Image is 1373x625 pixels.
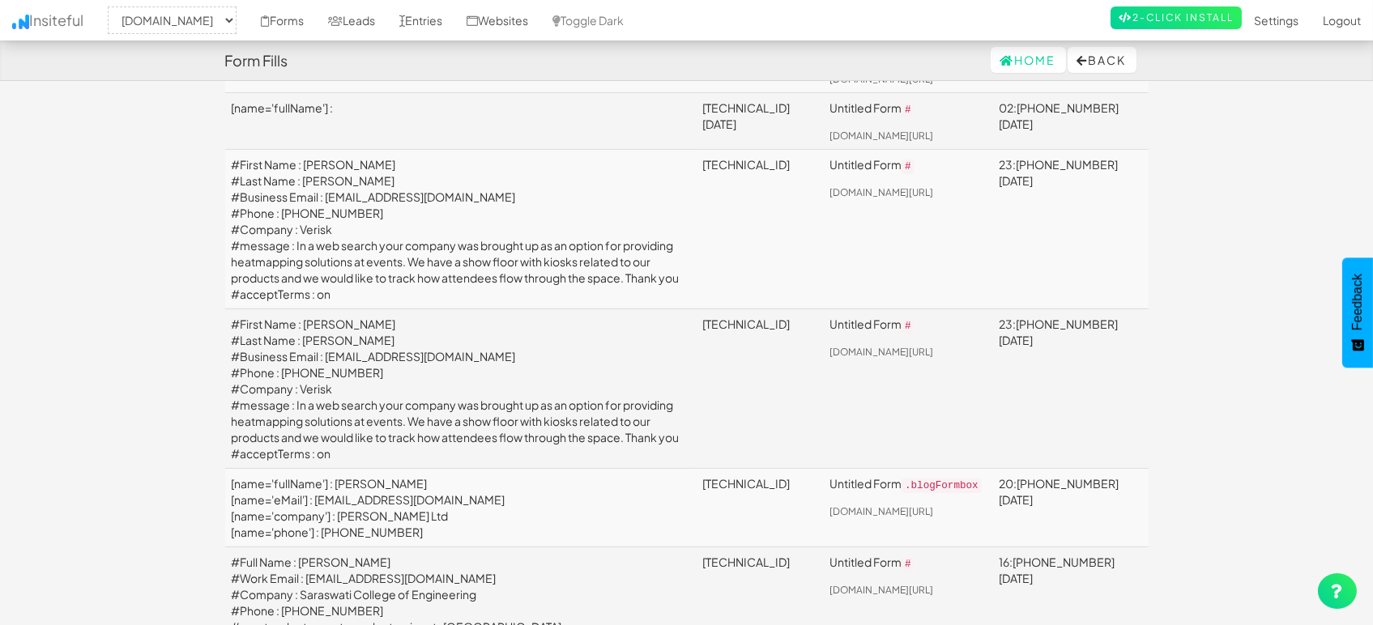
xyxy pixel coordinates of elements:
[829,100,987,118] p: Untitled Form
[993,92,1149,149] td: 02:[PHONE_NUMBER][DATE]
[225,149,697,308] td: #First Name : [PERSON_NAME] #Last Name : [PERSON_NAME] #Business Email : [EMAIL_ADDRESS][DOMAIN_N...
[829,156,987,175] p: Untitled Form
[829,584,933,596] a: [DOMAIN_NAME][URL]
[902,557,915,572] code: #
[902,478,982,493] code: .blogFormbox
[829,505,933,517] a: [DOMAIN_NAME][URL]
[993,308,1149,468] td: 23:[PHONE_NUMBER][DATE]
[829,475,987,494] p: Untitled Form
[829,73,933,85] a: [DOMAIN_NAME][URL]
[702,317,790,331] a: [TECHNICAL_ID]
[902,103,915,117] code: #
[225,92,697,149] td: [name='fullName'] :
[993,468,1149,546] td: 20:[PHONE_NUMBER][DATE]
[829,130,933,142] a: [DOMAIN_NAME][URL]
[993,149,1149,308] td: 23:[PHONE_NUMBER][DATE]
[902,319,915,334] code: #
[829,316,987,334] p: Untitled Form
[12,15,29,29] img: icon.png
[702,555,790,569] a: [TECHNICAL_ID]
[1342,257,1373,368] button: Feedback - Show survey
[829,186,933,198] a: [DOMAIN_NAME][URL]
[1350,274,1365,330] span: Feedback
[991,47,1066,73] a: Home
[702,157,790,172] a: [TECHNICAL_ID]
[702,476,790,491] a: [TECHNICAL_ID]
[225,53,288,69] h4: Form Fills
[829,346,933,358] a: [DOMAIN_NAME][URL]
[702,100,790,131] a: [TECHNICAL_ID][DATE]
[225,468,697,546] td: [name='fullName'] : [PERSON_NAME] [name='eMail'] : [EMAIL_ADDRESS][DOMAIN_NAME] [name='company'] ...
[225,308,697,468] td: #First Name : [PERSON_NAME] #Last Name : [PERSON_NAME] #Business Email : [EMAIL_ADDRESS][DOMAIN_N...
[1068,47,1136,73] button: Back
[829,554,987,572] p: Untitled Form
[902,159,915,174] code: #
[1111,6,1242,29] a: 2-Click Install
